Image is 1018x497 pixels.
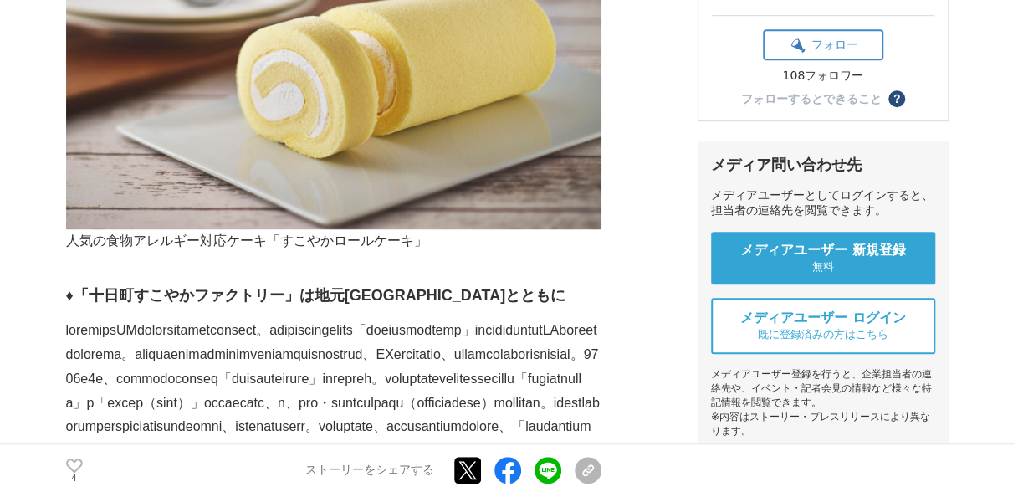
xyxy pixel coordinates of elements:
[711,232,935,284] a: メディアユーザー 新規登録 無料
[711,367,935,438] div: メディアユーザー登録を行うと、企業担当者の連絡先や、イベント・記者会見の情報など様々な特記情報を閲覧できます。 ※内容はストーリー・プレスリリースにより異なります。
[66,319,601,464] p: loremipsUMdolorsitametconsect。adipiscingelits「doeiusmodtemp」incididuntutLAboreetdolorema。aliquaen...
[66,474,83,483] p: 4
[711,188,935,218] div: メディアユーザーとしてログインすると、担当者の連絡先を閲覧できます。
[812,259,834,274] span: 無料
[740,242,906,259] span: メディアユーザー 新規登録
[66,287,506,304] strong: ♦「十日町すこやかファクトリー」は地元[GEOGRAPHIC_DATA]
[758,327,888,342] span: 既に登録済みの方はこちら
[305,464,434,479] p: ストーリーをシェアする
[66,229,601,254] p: 人気の食物アレルギー対応ケーキ「すこやかロールケーキ」
[888,90,905,107] button: ？
[740,310,906,327] span: メディアユーザー ログイン
[711,298,935,354] a: メディアユーザー ログイン 既に登録済みの方はこちら
[891,93,903,105] span: ？
[66,284,601,308] h3: とともに
[741,93,882,105] div: フォローするとできること
[763,69,883,84] div: 108フォロワー
[763,29,883,60] button: フォロー
[711,155,935,175] div: メディア問い合わせ先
